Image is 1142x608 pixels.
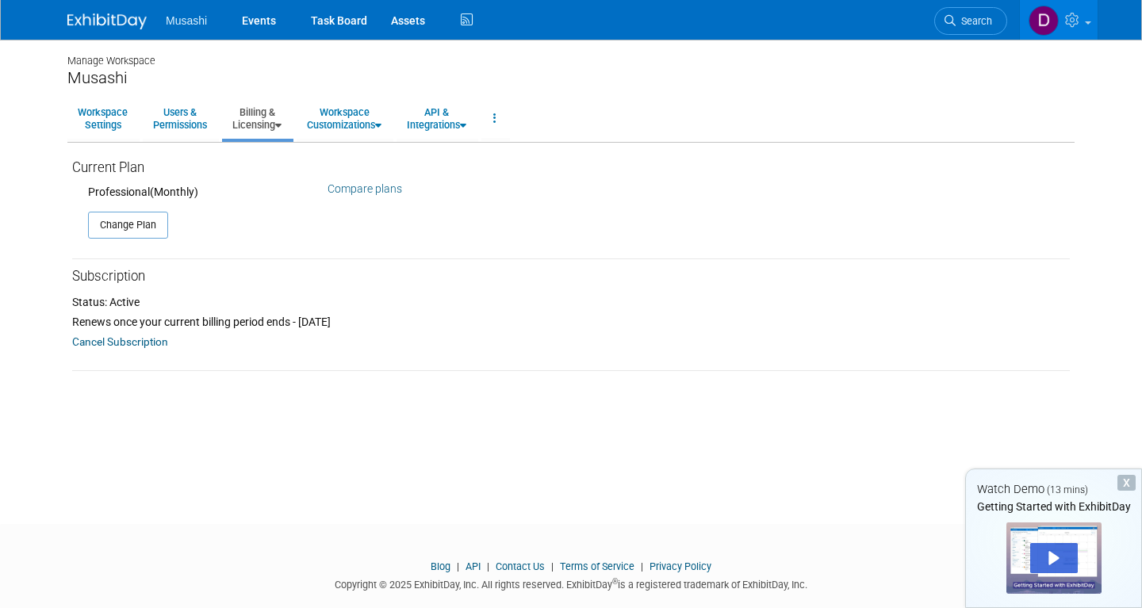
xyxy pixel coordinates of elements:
[72,259,1070,286] div: Subscription
[496,560,545,572] a: Contact Us
[1117,475,1136,491] div: Dismiss
[966,481,1141,498] div: Watch Demo
[547,560,558,572] span: |
[72,332,168,351] a: Cancel Subscription
[453,560,463,572] span: |
[397,99,477,138] a: API &Integrations
[67,68,1075,88] div: Musashi
[934,7,1007,35] a: Search
[650,560,711,572] a: Privacy Policy
[431,560,450,572] a: Blog
[67,40,1075,68] div: Manage Workspace
[483,560,493,572] span: |
[560,560,634,572] a: Terms of Service
[966,499,1141,514] div: Getting Started with ExhibitDay
[1030,543,1078,573] div: Play
[88,184,304,200] div: Professional
[72,294,1070,310] div: Status: Active
[1029,6,1059,36] img: Daniel Agar
[328,182,402,195] a: Compare plans
[67,13,147,29] img: ExhibitDay
[72,151,304,184] div: Current Plan
[72,314,1070,330] div: Renews once your current billing period ends - [DATE]
[297,99,392,138] a: WorkspaceCustomizations
[222,99,292,138] a: Billing &Licensing
[143,99,217,138] a: Users &Permissions
[1047,484,1088,495] span: (13 mins)
[166,14,207,27] span: Musashi
[612,577,618,586] sup: ®
[956,15,992,27] span: Search
[88,212,168,239] button: Change Plan
[466,560,481,572] a: API
[67,99,138,138] a: WorkspaceSettings
[637,560,647,572] span: |
[150,185,198,198] span: (Monthly)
